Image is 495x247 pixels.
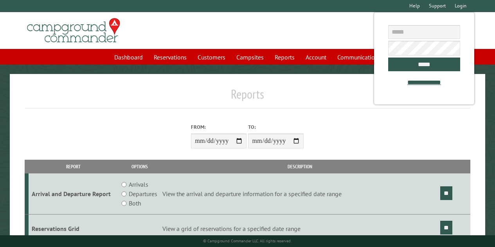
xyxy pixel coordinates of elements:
[203,238,292,243] small: © Campground Commander LLC. All rights reserved.
[191,123,247,131] label: From:
[29,173,118,215] td: Arrival and Departure Report
[232,50,268,65] a: Campsites
[333,50,385,65] a: Communications
[161,173,439,215] td: View the arrival and departure information for a specified date range
[129,189,157,198] label: Departures
[193,50,230,65] a: Customers
[129,198,141,208] label: Both
[29,215,118,243] td: Reservations Grid
[161,160,439,173] th: Description
[29,160,118,173] th: Report
[270,50,299,65] a: Reports
[110,50,148,65] a: Dashboard
[129,180,148,189] label: Arrivals
[149,50,191,65] a: Reservations
[118,160,161,173] th: Options
[25,15,122,46] img: Campground Commander
[161,215,439,243] td: View a grid of reservations for a specified date range
[248,123,304,131] label: To:
[25,87,470,108] h1: Reports
[301,50,331,65] a: Account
